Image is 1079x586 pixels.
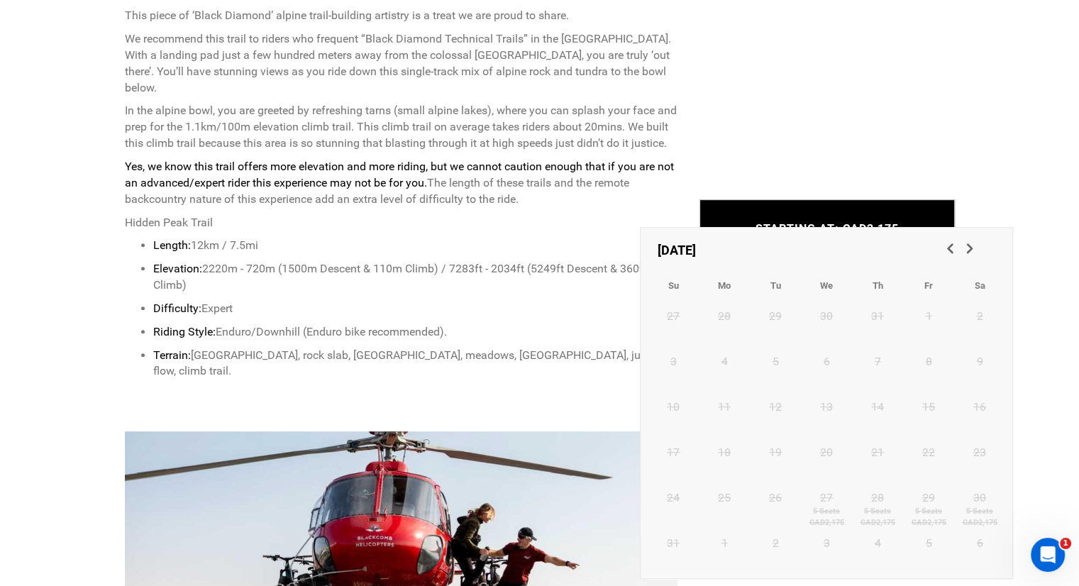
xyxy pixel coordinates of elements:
[125,31,678,96] p: We recommend this trail to riders who frequent “Black Diamond Technical Trails” in the [GEOGRAPHI...
[153,262,202,275] strong: Elevation:
[153,261,678,294] p: 2220m - 720m (1500m Descent & 110m Climb) / 7283ft - 2034ft (5249ft Descent & 360ft Climb)
[153,348,191,362] strong: Terrain:
[125,160,674,189] strong: Yes, we know this trail offers more elevation and more riding, but we cannot caution enough that ...
[1060,538,1071,549] span: 1
[153,301,678,317] p: Expert
[939,238,963,262] a: Previous
[125,215,678,231] p: Hidden Peak Trail
[699,270,750,303] th: Monday
[954,270,1005,303] th: Saturday
[153,324,678,341] p: Enduro/Downhill (Enduro bike recommended).
[153,302,201,315] strong: Difficulty:
[153,238,678,254] p: 12km / 7.5mi
[756,221,899,235] span: STARTING AT: CAD2,175
[153,348,678,380] p: [GEOGRAPHIC_DATA], rock slab, [GEOGRAPHIC_DATA], meadows, [GEOGRAPHIC_DATA], jumps, flow, climb t...
[153,238,191,252] strong: Length:
[125,103,678,152] p: In the alpine bowl, you are greeted by refreshing tarns (small alpine lakes), where you can splas...
[903,270,954,303] th: Friday
[958,238,983,262] a: Next
[801,270,852,303] th: Wednesday
[648,270,699,303] th: Sunday
[1031,538,1065,572] iframe: Intercom live chat
[125,159,678,208] p: The length of these trails and the remote backcountry nature of this experience add an extra leve...
[852,270,903,303] th: Thursday
[125,8,678,24] p: This piece of ‘Black Diamond’ alpine trail-building artistry is a treat we are proud to share.
[153,325,216,338] strong: Riding Style:
[750,270,801,303] th: Tuesday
